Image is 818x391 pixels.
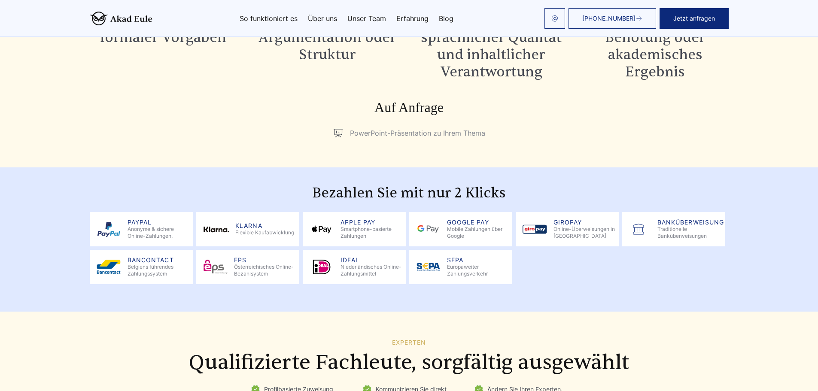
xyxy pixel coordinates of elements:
[235,222,294,229] span: Klarna
[519,219,550,239] img: GiroPay
[396,15,429,22] a: Erfahrung
[200,257,231,277] img: EPS
[447,264,509,277] span: Europaweiter Zahlungsverkehr
[657,219,724,226] span: Banküberweisung
[90,351,729,375] h2: Qualifizierte Fachleute, sorgfältig ausgewählt
[128,257,189,264] span: Bancontact
[341,257,402,264] span: iDEAL
[234,257,296,264] span: EPS
[660,8,729,29] button: Jetzt anfragen
[582,15,636,22] span: [PHONE_NUMBER]
[93,257,124,277] img: Bancontact
[341,226,402,239] span: Smartphone-basierte Zahlungen
[553,226,615,239] span: Online-Überweisungen in [GEOGRAPHIC_DATA]
[90,339,729,346] div: Experten
[306,219,337,239] img: Apple Pay
[306,257,337,277] img: iDEAL
[447,257,509,264] span: SEPA
[201,219,232,239] img: Klarna
[341,264,402,277] span: Niederländisches Online-Zahlungsmittel
[128,264,189,277] span: Belgiens führendes Zahlungssystem
[347,15,386,22] a: Unser Team
[623,221,654,238] img: Banküberweisung
[333,126,485,140] li: PowerPoint-Präsentation zu Ihrem Thema
[551,15,558,22] img: email
[308,15,337,22] a: Über uns
[341,219,402,226] span: Apple Pay
[447,219,509,226] span: Google pay
[235,229,294,236] span: Flexible Kaufabwicklung
[240,15,298,22] a: So funktioniert es
[128,226,189,239] span: Anonyme & sichere Online-Zahlungen.
[413,219,444,239] img: Google pay
[90,12,152,25] img: logo
[413,257,444,277] img: SEPA
[90,99,729,116] h3: Auf Anfrage
[447,226,509,239] span: Mobile Zahlungen über Google
[90,185,729,202] h2: Bezahlen Sie mit nur 2 Klicks
[234,264,296,277] span: Österreichisches Online-Bezahlsystem
[569,8,656,29] a: [PHONE_NUMBER]
[439,15,453,22] a: Blog
[93,219,124,239] img: PayPal
[553,219,615,226] span: GiroPay
[657,226,724,239] span: Traditionelle Banküberweisungen
[128,219,189,226] span: PayPal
